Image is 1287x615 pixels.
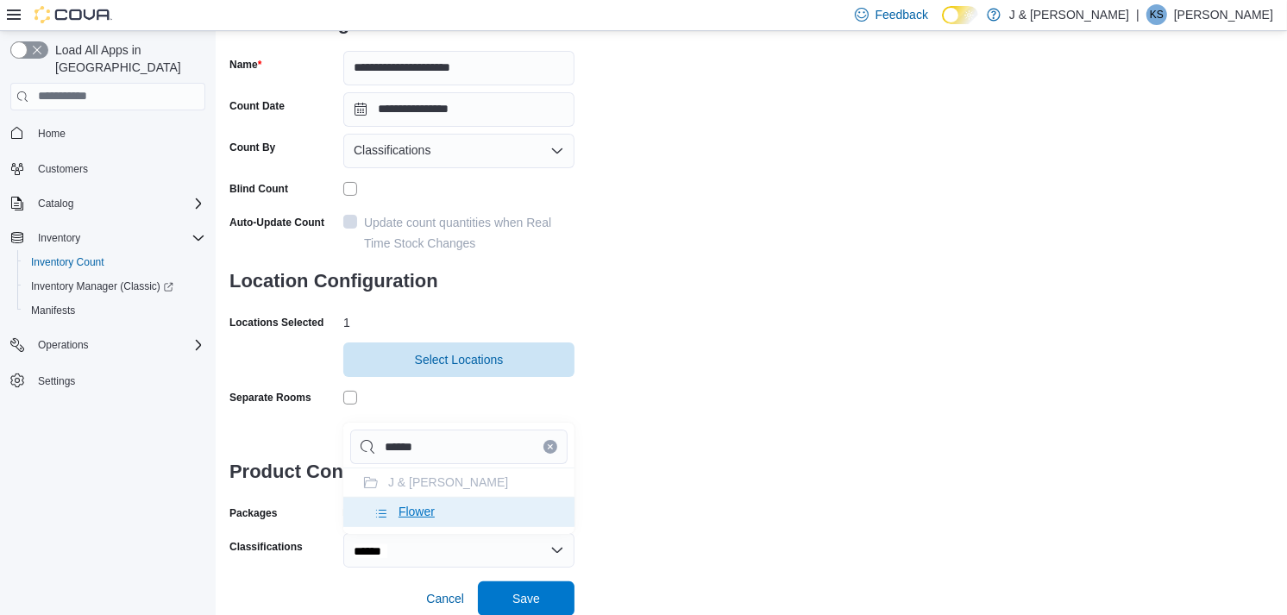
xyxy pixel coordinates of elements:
span: J & [PERSON_NAME] [388,475,508,489]
label: Packages [229,506,277,520]
button: Inventory [3,226,212,250]
span: Inventory Manager (Classic) [31,279,173,293]
label: Count Date [229,99,285,113]
label: Locations Selected [229,316,323,329]
span: Save [512,590,540,607]
span: Customers [38,162,88,176]
button: Catalog [3,191,212,216]
button: Settings [3,367,212,392]
div: Blind Count [229,182,288,196]
span: Load All Apps in [GEOGRAPHIC_DATA] [48,41,205,76]
span: Operations [31,335,205,355]
span: Home [31,122,205,144]
span: Dark Mode [942,24,943,25]
div: 1 count sheets will be created [343,417,574,438]
span: Inventory [38,231,80,245]
span: Home [38,127,66,141]
span: Select Locations [415,351,504,368]
button: Manifests [17,298,212,323]
label: Count By [229,141,275,154]
span: Settings [38,374,75,388]
div: Update count quantities when Real Time Stock Changes [364,212,574,254]
div: 1 [343,309,574,329]
button: Clear input [543,440,557,454]
span: KS [1150,4,1164,25]
h3: Location Configuration [229,254,574,309]
p: | [1136,4,1139,25]
span: Manifests [24,300,205,321]
p: J & [PERSON_NAME] [1009,4,1129,25]
h3: Product Configuration [229,444,574,499]
a: Settings [31,371,82,392]
span: Inventory Count [31,255,104,269]
span: Cancel [426,590,464,607]
button: Open list of options [550,144,564,158]
input: Chip List selector [350,430,568,464]
span: Classifications [354,140,430,160]
span: Inventory Manager (Classic) [24,276,205,297]
button: Operations [31,335,96,355]
div: Separate Rooms [229,391,311,405]
span: Catalog [38,197,73,210]
button: Select Locations [343,342,574,377]
a: Inventory Count [24,252,111,273]
p: [PERSON_NAME] [1174,4,1273,25]
span: Inventory Count [24,252,205,273]
button: Inventory Count [17,250,212,274]
label: Classifications [229,540,303,554]
div: Kat Strysky [1146,4,1167,25]
label: Name [229,58,261,72]
button: Operations [3,333,212,357]
a: Customers [31,159,95,179]
button: Catalog [31,193,80,214]
span: Settings [31,369,205,391]
input: Press the down key to open a popover containing a calendar. [343,92,574,127]
label: Auto-Update Count [229,216,324,229]
span: Customers [31,158,205,179]
button: Inventory [31,228,87,248]
span: Manifests [31,304,75,317]
span: Feedback [876,6,928,23]
button: Customers [3,156,212,181]
nav: Complex example [10,114,205,438]
span: Operations [38,338,89,352]
a: Manifests [24,300,82,321]
input: Dark Mode [942,6,978,24]
a: Home [31,123,72,144]
span: Catalog [31,193,205,214]
a: Inventory Manager (Classic) [24,276,180,297]
button: Home [3,121,212,146]
span: Flower [399,505,435,518]
img: Cova [35,6,112,23]
a: Inventory Manager (Classic) [17,274,212,298]
span: Inventory [31,228,205,248]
